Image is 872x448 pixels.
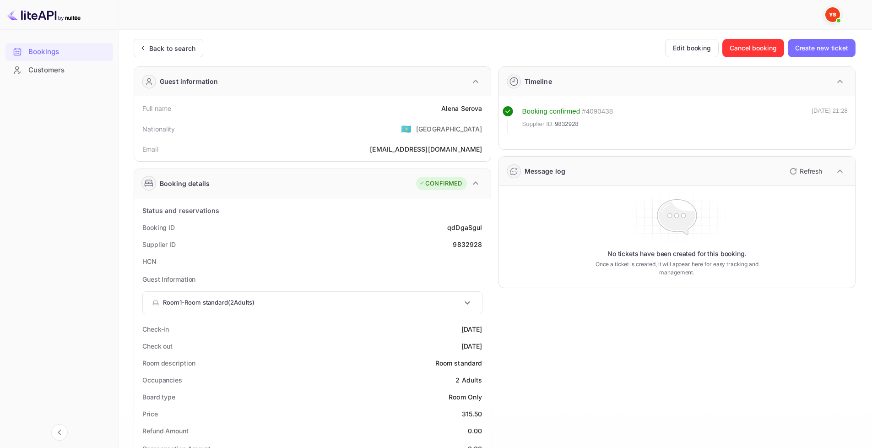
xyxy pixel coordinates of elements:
div: Room description [142,358,195,368]
div: [DATE] 21:28 [812,106,848,133]
p: Room 1 - Room standard ( 2 Adults ) [163,298,255,307]
div: Room1-Room standard(2Adults) [143,292,482,314]
p: Once a ticket is created, it will appear here for easy tracking and management. [581,260,773,277]
button: Edit booking [665,39,719,57]
div: [DATE] [461,324,482,334]
div: Full name [142,104,171,113]
div: Status and reservations [142,206,219,215]
div: Customers [5,61,113,79]
div: Room standard [435,358,482,368]
img: Yandex Support [825,7,840,22]
div: Refund Amount [142,426,189,436]
span: Supplier ID: [522,120,554,129]
div: Guest information [160,76,218,86]
button: Cancel booking [722,39,784,57]
div: qdDgaSguI [447,223,482,232]
div: Back to search [149,44,195,53]
div: Board type [142,392,175,402]
div: Customers [28,65,108,76]
button: Create new ticket [788,39,856,57]
a: Bookings [5,43,113,60]
div: Occupancies [142,375,182,385]
div: Room Only [449,392,482,402]
a: Customers [5,61,113,78]
p: Guest Information [142,274,482,284]
div: 2 Adults [455,375,482,385]
div: Check out [142,341,173,351]
div: # 4090438 [582,106,613,117]
span: United States [401,120,412,137]
p: Refresh [800,166,822,176]
div: [EMAIL_ADDRESS][DOMAIN_NAME] [370,144,482,154]
div: 0.00 [468,426,482,436]
div: 315.50 [462,409,482,419]
div: Booking ID [142,223,175,232]
p: No tickets have been created for this booking. [607,249,747,258]
div: Supplier ID [142,240,176,249]
button: Refresh [784,164,826,179]
span: 9832928 [555,120,579,129]
div: CONFIRMED [418,179,462,188]
div: Email [142,144,158,154]
button: Collapse navigation [51,424,68,441]
div: Bookings [28,47,108,57]
div: [GEOGRAPHIC_DATA] [416,124,482,134]
div: 9832928 [453,240,482,249]
div: Booking confirmed [522,106,580,117]
div: Timeline [525,76,552,86]
div: Nationality [142,124,175,134]
img: LiteAPI logo [7,7,81,22]
div: Bookings [5,43,113,61]
div: Alena Serova [441,104,482,113]
div: HCN [142,257,157,266]
div: Booking details [160,179,210,188]
div: Price [142,409,158,419]
div: Message log [525,166,566,176]
div: Check-in [142,324,169,334]
div: [DATE] [461,341,482,351]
